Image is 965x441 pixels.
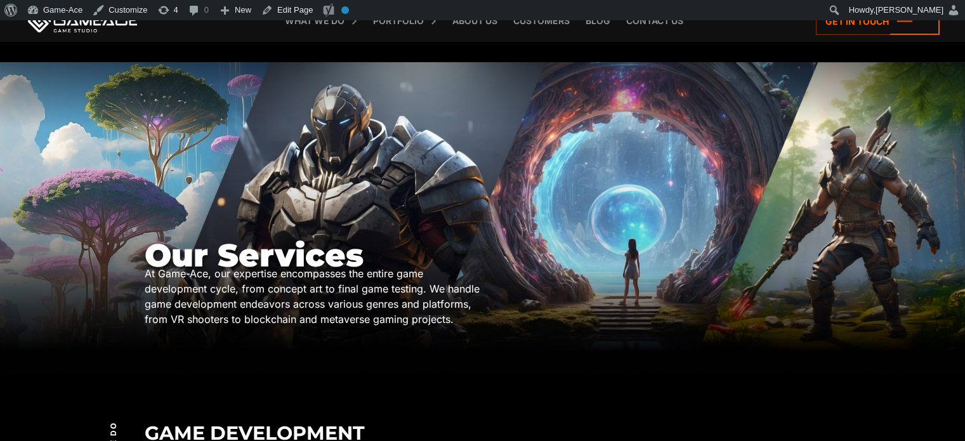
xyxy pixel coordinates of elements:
[816,8,940,35] a: Get in touch
[876,5,943,15] span: [PERSON_NAME]
[145,266,483,327] div: At Game-Ace, our expertise encompasses the entire game development cycle, from concept art to fin...
[341,6,349,14] div: No index
[145,238,483,273] h1: Our Services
